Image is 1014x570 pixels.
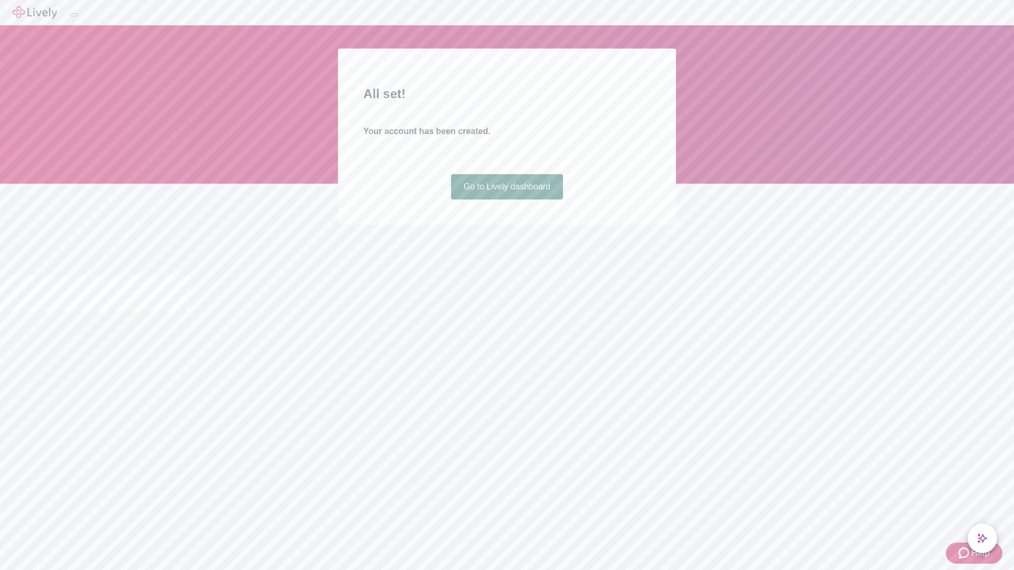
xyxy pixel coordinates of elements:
[971,547,990,559] span: Help
[363,125,651,138] h4: Your account has been created.
[946,543,1002,564] button: Zendesk support iconHelp
[451,174,564,199] a: Go to Lively dashboard
[968,524,997,553] button: chat
[363,84,651,103] h2: All set!
[70,13,78,16] button: Log out
[959,547,971,559] svg: Zendesk support icon
[13,6,57,19] img: Lively
[977,533,988,544] svg: Lively AI Assistant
